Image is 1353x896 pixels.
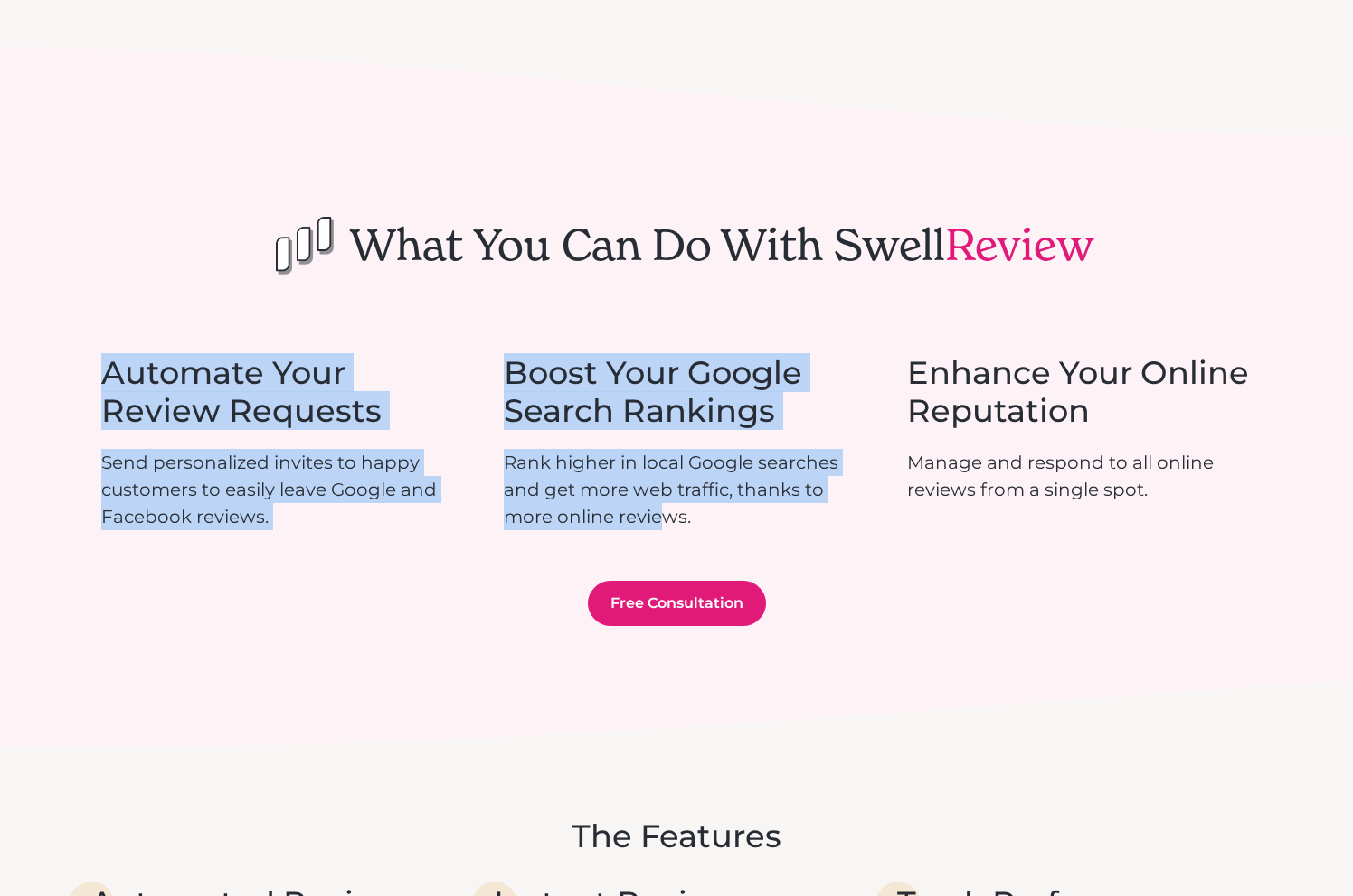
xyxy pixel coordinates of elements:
p: Send personalized invites to happy customers to easily leave Google and Facebook reviews. [101,449,446,530]
h3: Automate Your Review Requests [101,354,446,430]
h2: What You Can Do With Swell [350,219,1094,272]
p: Rank higher in local Google searches and get more web traffic, thanks to more online reviews. [504,449,848,530]
span: Review [945,218,1094,272]
a: Free Consultation [588,581,766,626]
h3: Enhance Your Online Reputation [907,354,1252,430]
h3: Boost Your Google Search Rankings [504,354,848,430]
h3: The Features [90,817,1263,855]
p: Manage and respond to all online reviews from a single spot. [907,449,1252,503]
